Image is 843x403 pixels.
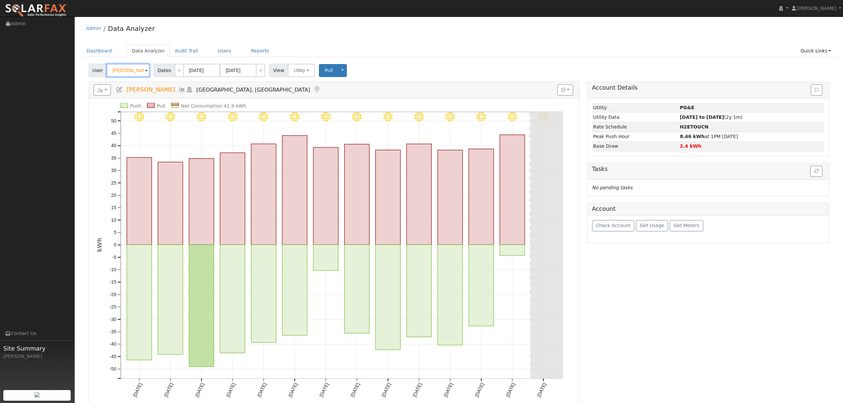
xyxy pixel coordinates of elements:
span: [PERSON_NAME] [797,6,836,11]
rect: onclick="" [220,153,245,245]
span: Get Meters [673,223,699,228]
text: 40 [111,143,116,148]
h5: Account [592,205,616,212]
rect: onclick="" [345,245,369,333]
text: 15 [111,205,116,210]
text: 10 [111,217,116,223]
text: -40 [110,342,116,347]
text: 45 [111,130,116,136]
text: [DATE] [505,382,516,398]
span: Site Summary [3,344,71,353]
td: Peak Push Hour [592,132,679,141]
rect: onclick="" [127,245,152,360]
i: 9/21 - Clear [415,112,424,121]
rect: onclick="" [282,245,307,335]
a: Data Analyzer [127,45,170,57]
button: Check Account [592,220,635,231]
a: Data Analyzer [108,25,155,33]
strong: 8.46 kWh [680,134,705,139]
strong: ID: 17334192, authorized: 09/26/25 [680,105,694,110]
rect: onclick="" [438,245,463,345]
rect: onclick="" [345,144,369,245]
rect: onclick="" [500,245,525,256]
button: Issue History [811,84,822,96]
span: (2y 1m) [680,115,742,120]
td: Utility [592,103,679,113]
rect: onclick="" [469,245,494,326]
rect: onclick="" [282,136,307,245]
text: -15 [110,280,116,285]
text: [DATE] [163,382,174,398]
input: Select a User [107,64,150,77]
rect: onclick="" [158,162,183,245]
i: No pending tasks [592,185,633,190]
a: < [175,64,184,77]
text: Pull [157,104,165,109]
button: Get Meters [670,220,703,231]
span: Pull [325,68,333,73]
text: -45 [110,354,116,359]
text: [DATE] [132,382,143,398]
text: [DATE] [536,382,547,398]
i: 9/15 - MostlyClear [228,112,237,121]
i: 9/22 - Clear [445,112,455,121]
a: Admin [86,26,101,31]
a: Login As (last Never) [186,86,193,93]
button: Get Usage [636,220,668,231]
rect: onclick="" [127,157,152,245]
text: 35 [111,155,116,161]
rect: onclick="" [469,149,494,245]
text: [DATE] [349,382,361,398]
a: Audit Trail [170,45,203,57]
text: -20 [110,292,116,297]
span: Dates [154,64,175,77]
a: Multi-Series Graph [179,86,186,93]
a: Users [213,45,236,57]
img: SolarFax [5,4,67,18]
strong: Y [680,124,708,129]
text: -35 [110,329,116,334]
text: 30 [111,168,116,173]
i: 9/19 - MostlyClear [352,112,361,121]
a: Map [313,86,321,93]
button: Utility [288,64,315,77]
rect: onclick="" [376,245,401,350]
rect: onclick="" [158,245,183,355]
i: 9/23 - Clear [477,112,486,121]
strong: [DATE] to [DATE] [680,115,724,120]
rect: onclick="" [251,144,276,245]
strong: 2.4 kWh [680,143,701,149]
span: Get Usage [640,223,664,228]
text: Push [130,104,141,109]
text: 25 [111,180,116,186]
text: [DATE] [319,382,330,398]
img: retrieve [35,392,40,397]
text: -25 [110,304,116,310]
span: [GEOGRAPHIC_DATA], [GEOGRAPHIC_DATA] [196,87,310,93]
span: User [89,64,107,77]
text: 0 [114,242,116,248]
text: [DATE] [287,382,299,398]
a: Edit User (37951) [116,86,123,93]
text: Net Consumption 41.9 kWh [181,104,246,109]
i: 9/20 - MostlyClear [383,112,393,121]
text: [DATE] [381,382,392,398]
div: [PERSON_NAME] [3,353,71,360]
text: [DATE] [194,382,205,398]
text: -5 [112,255,116,260]
span: Check Account [596,223,631,228]
rect: onclick="" [376,150,401,245]
rect: onclick="" [500,135,525,245]
h5: Tasks [592,166,824,173]
text: -50 [110,366,116,372]
a: Dashboard [82,45,117,57]
rect: onclick="" [220,245,245,353]
text: [DATE] [225,382,237,398]
i: 9/12 - MostlyClear [134,112,144,121]
a: Reports [246,45,274,57]
td: Rate Schedule [592,122,679,132]
a: > [256,64,265,77]
rect: onclick="" [407,245,431,337]
rect: onclick="" [313,245,338,270]
i: 9/13 - MostlyClear [166,112,175,121]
